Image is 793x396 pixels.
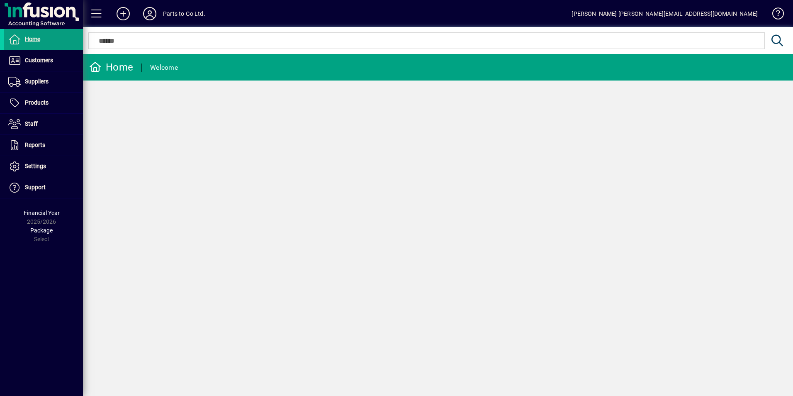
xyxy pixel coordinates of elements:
[25,57,53,64] span: Customers
[25,163,46,169] span: Settings
[136,6,163,21] button: Profile
[25,36,40,42] span: Home
[110,6,136,21] button: Add
[150,61,178,74] div: Welcome
[572,7,758,20] div: [PERSON_NAME] [PERSON_NAME][EMAIL_ADDRESS][DOMAIN_NAME]
[4,50,83,71] a: Customers
[25,99,49,106] span: Products
[4,135,83,156] a: Reports
[24,210,60,216] span: Financial Year
[89,61,133,74] div: Home
[4,177,83,198] a: Support
[4,71,83,92] a: Suppliers
[4,93,83,113] a: Products
[766,2,783,29] a: Knowledge Base
[30,227,53,234] span: Package
[4,114,83,134] a: Staff
[25,184,46,191] span: Support
[163,7,205,20] div: Parts to Go Ltd.
[25,78,49,85] span: Suppliers
[25,142,45,148] span: Reports
[4,156,83,177] a: Settings
[25,120,38,127] span: Staff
